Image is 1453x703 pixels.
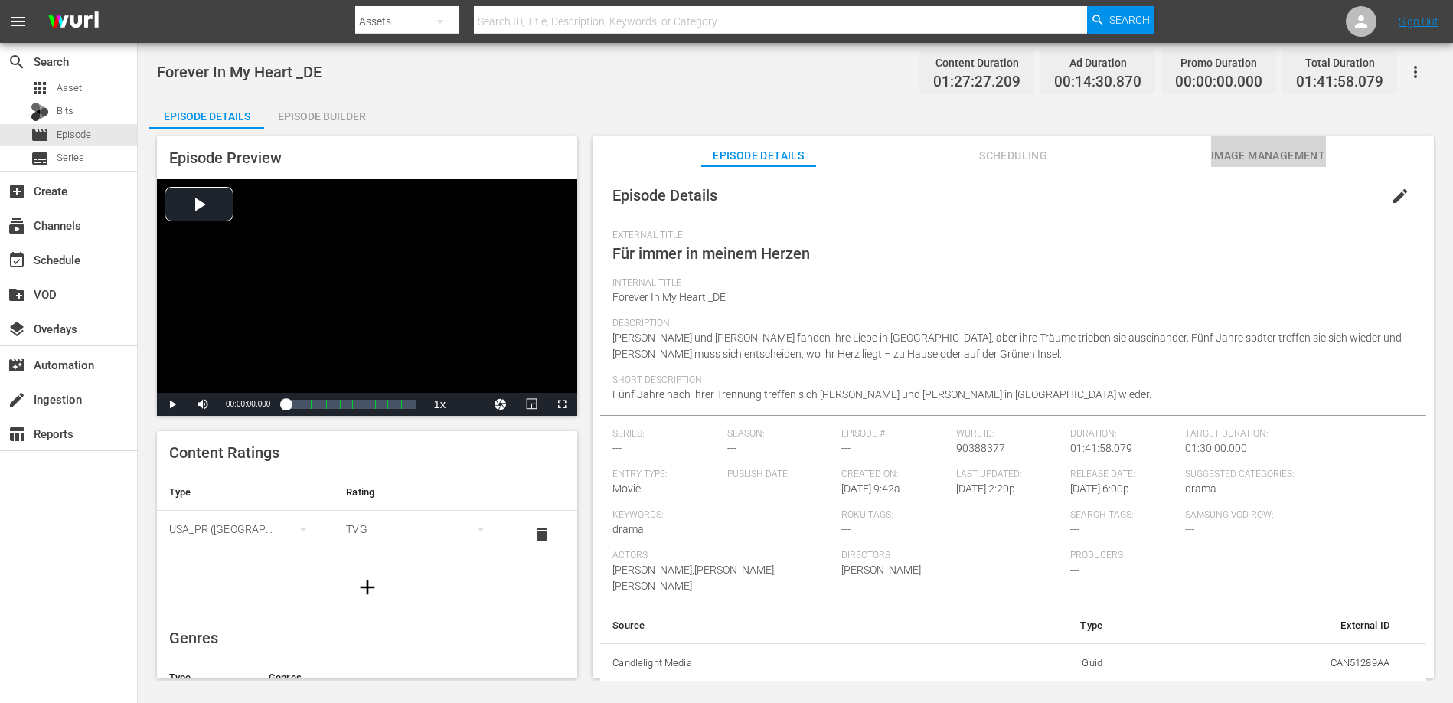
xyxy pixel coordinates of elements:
th: Type [157,659,256,696]
span: drama [1185,482,1216,495]
span: Episode #: [841,428,948,440]
table: simple table [600,607,1426,684]
span: Samsung VOD Row: [1185,509,1291,522]
div: Episode Builder [264,98,379,135]
span: Overlays [8,320,26,338]
span: Series [31,149,49,168]
span: 00:14:30.870 [1054,74,1141,91]
span: Entry Type: [612,469,719,481]
span: Channels [8,217,26,235]
span: Directors [841,550,1063,562]
div: Content Duration [933,52,1020,74]
button: Episode Details [149,98,264,129]
div: Video Player [157,179,577,416]
span: Description [612,318,1406,330]
span: Roku Tags: [841,509,1063,522]
span: Search Tags: [1070,509,1177,522]
span: Duration: [1070,428,1177,440]
span: VOD [8,286,26,304]
button: Episode Builder [264,98,379,129]
span: Genres [169,629,218,647]
span: menu [9,12,28,31]
span: Ingestion [8,391,26,409]
span: Search [1109,6,1150,34]
span: Forever In My Heart _DE [612,291,726,303]
table: simple table [157,474,577,558]
span: Episode Preview [169,149,282,167]
span: 01:30:00.000 [1185,442,1247,454]
span: 01:41:58.079 [1070,442,1132,454]
div: Bits [31,103,49,121]
span: [PERSON_NAME] [841,564,921,576]
span: Internal Title [612,277,1406,289]
th: Type [157,474,334,511]
span: [DATE] 6:00p [1070,482,1129,495]
span: --- [612,442,622,454]
button: Jump To Time [485,393,516,416]
span: Suggested Categories: [1185,469,1406,481]
th: External ID [1115,607,1402,644]
div: Promo Duration [1175,52,1262,74]
span: Schedule [8,251,26,270]
span: Publish Date: [727,469,834,481]
th: Source [600,607,955,644]
span: Forever In My Heart _DE [157,63,322,81]
div: Progress Bar [286,400,416,409]
span: Für immer in meinem Herzen [612,244,810,263]
span: Episode Details [701,146,816,165]
span: Episode [57,127,91,142]
div: Total Duration [1296,52,1383,74]
span: [DATE] 2:20p [956,482,1015,495]
th: Candlelight Media [600,643,955,683]
span: delete [533,525,551,544]
span: External Title [612,230,1406,242]
span: --- [1070,564,1079,576]
span: Short Description [612,374,1406,387]
span: Last Updated: [956,469,1063,481]
span: --- [1185,523,1194,535]
span: [PERSON_NAME],[PERSON_NAME],[PERSON_NAME] [612,564,776,592]
span: Created On: [841,469,948,481]
span: Target Duration: [1185,428,1406,440]
span: Season: [727,428,834,440]
span: Series [57,150,84,165]
span: Automation [8,356,26,374]
span: --- [1070,523,1079,535]
button: Playback Rate [424,393,455,416]
span: Reports [8,425,26,443]
span: Producers [1070,550,1291,562]
div: Episode Details [149,98,264,135]
span: --- [841,523,851,535]
button: Play [157,393,188,416]
span: Episode Details [612,186,717,204]
span: Fünf Jahre nach ihrer Trennung treffen sich [PERSON_NAME] und [PERSON_NAME] in [GEOGRAPHIC_DATA] ... [612,388,1151,401]
span: --- [841,442,851,454]
th: Genres [256,659,530,696]
span: Wurl ID: [956,428,1063,440]
th: Rating [334,474,511,511]
span: Scheduling [956,146,1071,165]
span: Asset [31,79,49,97]
span: Movie [612,482,641,495]
span: Keywords: [612,509,834,522]
span: [DATE] 9:42a [841,482,900,495]
div: Ad Duration [1054,52,1141,74]
span: Bits [57,103,73,119]
button: edit [1382,178,1419,214]
span: edit [1391,187,1409,205]
a: Sign Out [1399,15,1438,28]
span: 01:41:58.079 [1296,74,1383,91]
td: CAN51289AA [1115,643,1402,683]
span: --- [727,482,736,495]
div: USA_PR ([GEOGRAPHIC_DATA] ([GEOGRAPHIC_DATA])) [169,508,322,551]
span: Series: [612,428,719,440]
span: Episode [31,126,49,144]
span: Content Ratings [169,443,279,462]
span: drama [612,523,644,535]
img: ans4CAIJ8jUAAAAAAAAAAAAAAAAAAAAAAAAgQb4GAAAAAAAAAAAAAAAAAAAAAAAAJMjXAAAAAAAAAAAAAAAAAAAAAAAAgAT5G... [37,4,110,40]
span: 90388377 [956,442,1005,454]
button: delete [524,516,560,553]
button: Search [1087,6,1154,34]
span: 00:00:00.000 [1175,74,1262,91]
span: Release Date: [1070,469,1177,481]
